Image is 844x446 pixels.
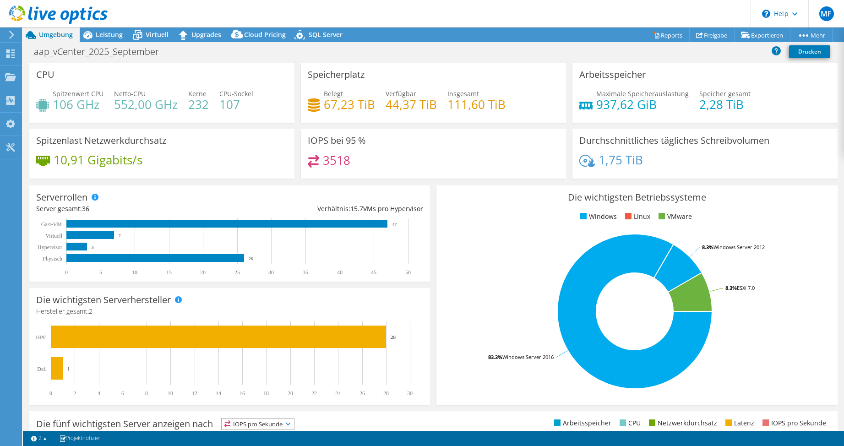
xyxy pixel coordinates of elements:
h3: Spitzenlast Netzwerkdurchsatz [36,136,166,146]
text: Dell [37,366,47,372]
tspan: ESXi 7.0 [737,284,755,291]
text: 20 [288,390,293,397]
span: Insgesamt [447,89,479,98]
text: Gast-VM [41,221,62,228]
span: CPU-Sockel [219,89,253,98]
h4: 232 [188,99,209,109]
span: Cloud Pricing [244,30,286,39]
div: Verhältnis: VMs pro Hypervisor [230,204,424,214]
a: Drucken [789,45,830,58]
text: 5 [99,269,102,276]
h4: 937,62 GiB [596,99,689,109]
li: VMware [656,212,692,222]
span: Kerne [188,89,207,98]
text: HPE [36,334,46,341]
text: 30 [268,269,274,276]
text: 3 [92,245,94,250]
h4: 44,37 TiB [386,99,437,109]
span: Upgrades [191,30,221,39]
div: Server gesamt: [36,204,230,214]
text: 28 [383,390,389,397]
text: 22 [311,390,317,397]
text: 30 [407,390,413,397]
text: 0 [65,269,68,276]
a: Exportieren [734,28,790,42]
tspan: 83.3% [488,354,502,360]
li: Windows [578,212,617,222]
span: Spitzenwert CPU [53,89,103,98]
span: Netto-CPU [114,89,146,98]
text: 1 [67,366,70,371]
span: 36 [82,204,89,213]
h4: Hersteller gesamt: [36,306,423,316]
text: 8 [145,390,148,397]
h4: 552,00 GHz [114,99,178,109]
text: Virtuell [45,233,62,239]
text: 45 [371,269,376,276]
h3: Die wichtigsten Serverhersteller [36,295,171,305]
h4: 2,28 TiB [699,99,751,109]
text: 14 [216,390,221,397]
h3: Die wichtigsten Betriebssysteme [443,192,830,202]
tspan: 8.3% [725,284,737,291]
h3: CPU [36,70,54,80]
span: IOPS pro Sekunde [222,419,294,430]
text: 2 [73,390,76,397]
text: 25 [234,269,240,276]
h4: 111,60 TiB [447,99,506,109]
text: 15 [166,269,172,276]
span: Belegt [324,89,343,98]
text: 28 [391,334,396,340]
a: Projektnotizen [53,433,107,444]
text: 26 [249,256,253,261]
h1: aap_vCenter_2025_September [30,47,173,57]
tspan: Windows Server 2016 [502,354,554,360]
text: 18 [263,390,269,397]
span: Leistung [96,30,123,39]
h4: 107 [219,99,253,109]
li: Linux [623,212,650,222]
text: 16 [240,390,245,397]
tspan: 8.3% [702,244,713,250]
span: Umgebung [39,30,73,39]
h3: Arbeitsspeicher [579,70,646,80]
text: 26 [359,390,365,397]
span: Virtuell [146,30,169,39]
li: CPU [617,418,641,428]
h3: Durchschnittliches tägliches Schreibvolumen [579,136,769,146]
text: Hypervisor [38,244,62,250]
text: 20 [200,269,206,276]
text: 35 [303,269,308,276]
h4: 106 GHz [53,99,103,109]
a: Reports [646,28,690,42]
li: IOPS pro Sekunde [760,418,826,428]
text: 50 [405,269,411,276]
text: 47 [392,222,397,227]
span: Speicher gesamt [699,89,751,98]
text: 0 [49,390,52,397]
li: Arbeitsspeicher [552,418,611,428]
span: Maximale Speicherauslastung [596,89,689,98]
h3: IOPS bei 95 % [308,136,366,146]
text: 6 [121,390,124,397]
text: 7 [119,234,121,238]
text: 4 [98,390,100,397]
h3: Serverrollen [36,192,87,202]
h3: Speicherplatz [308,70,365,80]
h4: 1,75 TiB [599,155,643,165]
li: Netzwerkdurchsatz [647,418,717,428]
text: Physisch [43,256,62,262]
a: Mehr [790,28,833,42]
h4: 67,23 TiB [324,99,375,109]
span: MF [819,6,834,21]
text: 40 [337,269,343,276]
tspan: Windows Server 2012 [713,244,765,250]
svg: \n [762,10,770,18]
text: 10 [168,390,173,397]
span: SQL Server [309,30,343,39]
span: Verfügbar [386,89,416,98]
h4: 10,91 Gigabits/s [54,155,142,165]
a: 2 [25,433,53,444]
span: 15.7 [350,204,363,213]
span: 2 [89,307,93,315]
